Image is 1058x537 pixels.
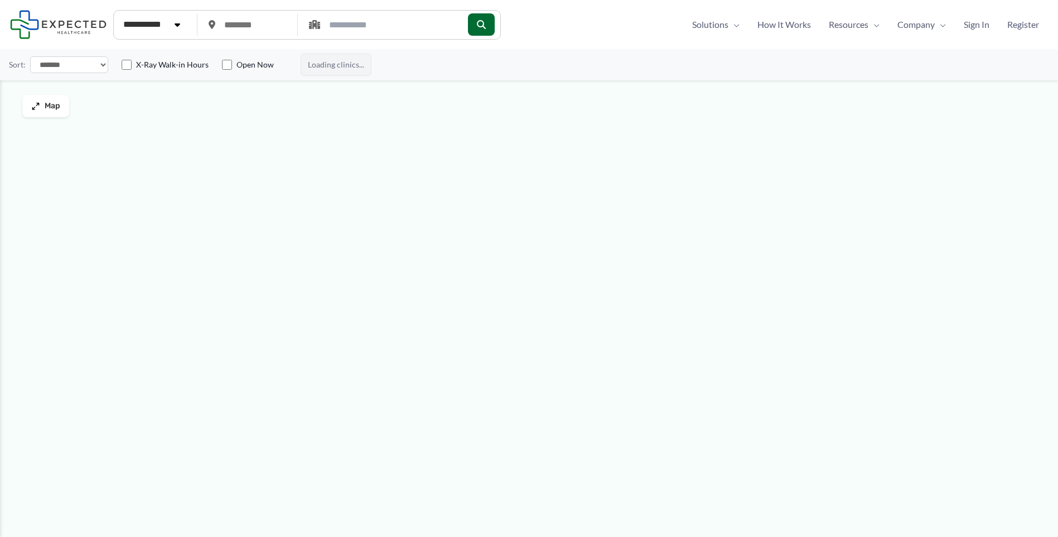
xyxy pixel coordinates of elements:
[31,102,40,111] img: Maximize
[935,16,946,33] span: Menu Toggle
[998,16,1048,33] a: Register
[728,16,740,33] span: Menu Toggle
[10,10,107,39] img: Expected Healthcare Logo - side, dark font, small
[45,102,60,111] span: Map
[1007,16,1039,33] span: Register
[868,16,880,33] span: Menu Toggle
[964,16,989,33] span: Sign In
[829,16,868,33] span: Resources
[757,16,811,33] span: How It Works
[897,16,935,33] span: Company
[683,16,748,33] a: SolutionsMenu Toggle
[955,16,998,33] a: Sign In
[136,59,209,70] label: X-Ray Walk-in Hours
[692,16,728,33] span: Solutions
[9,57,26,72] label: Sort:
[236,59,274,70] label: Open Now
[22,95,69,117] button: Map
[301,54,371,76] span: Loading clinics...
[820,16,888,33] a: ResourcesMenu Toggle
[748,16,820,33] a: How It Works
[888,16,955,33] a: CompanyMenu Toggle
